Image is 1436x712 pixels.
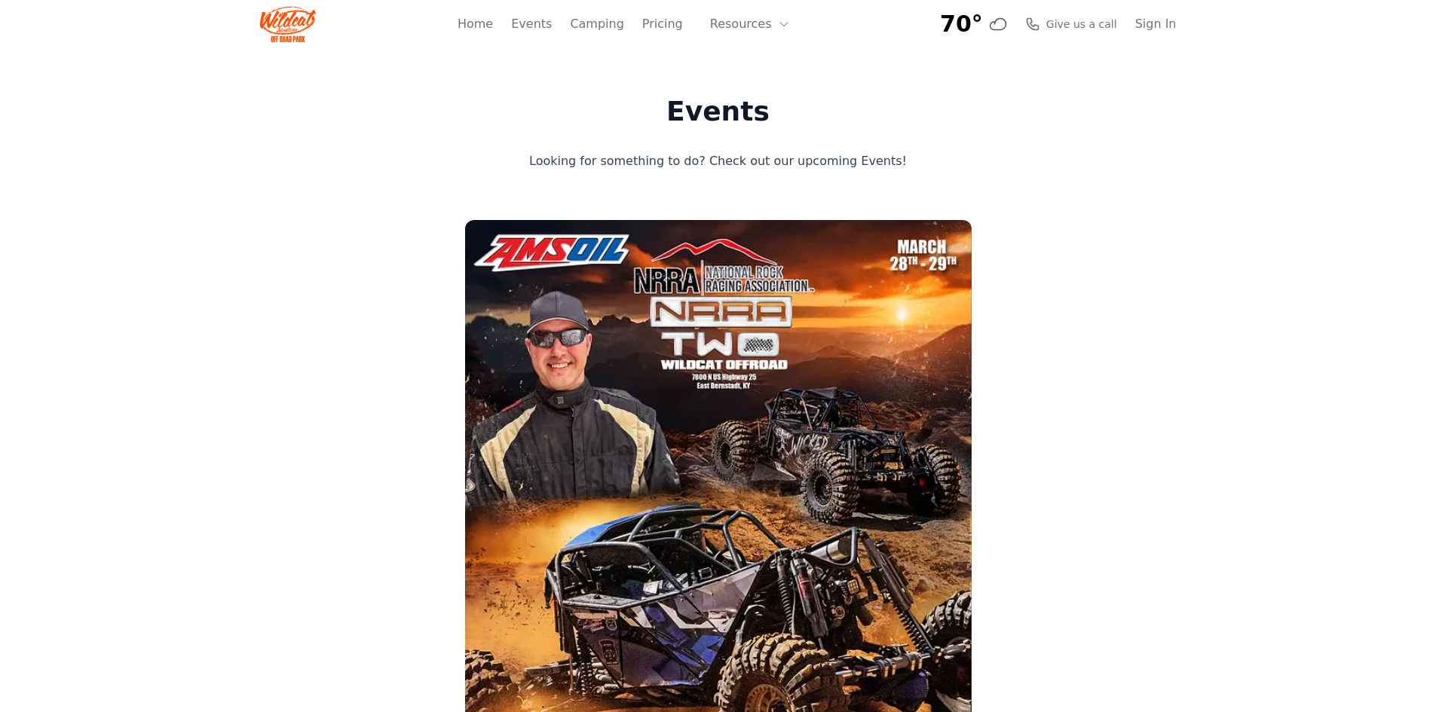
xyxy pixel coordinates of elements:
a: Events [511,15,552,33]
button: Resources [701,9,799,39]
img: Wildcat Logo [260,6,317,42]
a: Home [458,15,493,33]
a: Sign In [1135,15,1177,33]
p: Looking for something to do? Check out our upcoming Events! [469,151,968,172]
a: Pricing [642,15,683,33]
a: Give us a call [1025,17,1117,32]
span: 70° [940,11,983,38]
span: Give us a call [1046,17,1117,32]
a: Camping [570,15,623,33]
h1: Events [469,96,968,127]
